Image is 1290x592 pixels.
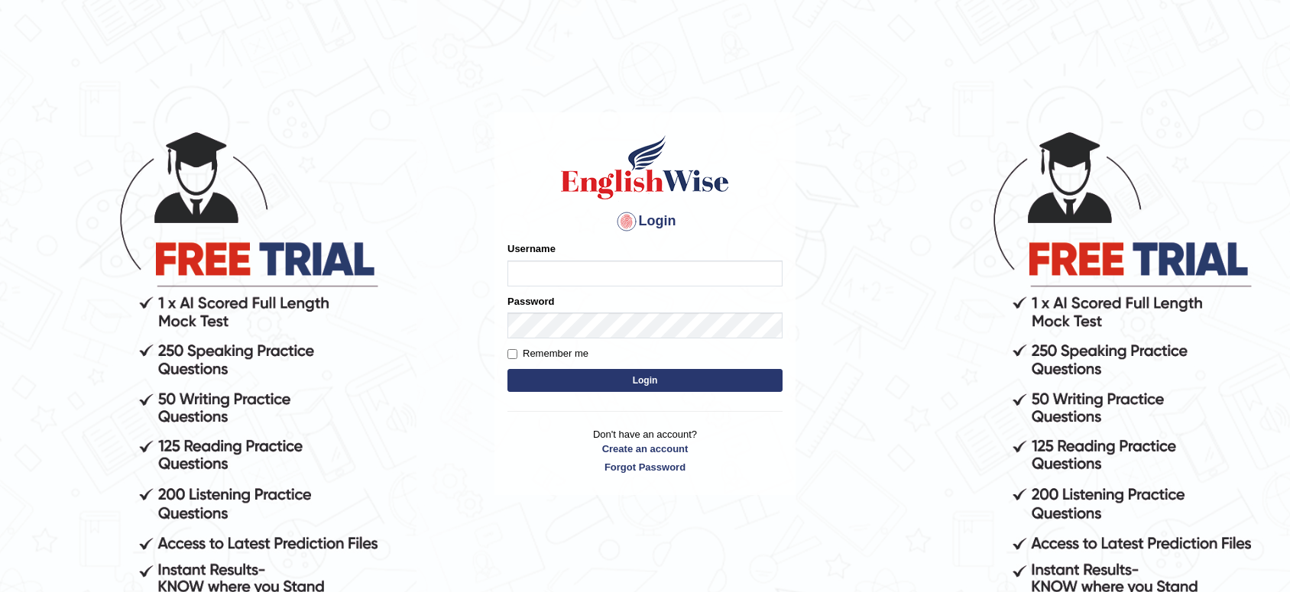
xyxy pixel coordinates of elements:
[507,369,783,392] button: Login
[507,294,554,309] label: Password
[507,209,783,234] h4: Login
[558,133,732,202] img: Logo of English Wise sign in for intelligent practice with AI
[507,427,783,474] p: Don't have an account?
[507,349,517,359] input: Remember me
[507,442,783,456] a: Create an account
[507,346,588,361] label: Remember me
[507,460,783,474] a: Forgot Password
[507,241,556,256] label: Username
